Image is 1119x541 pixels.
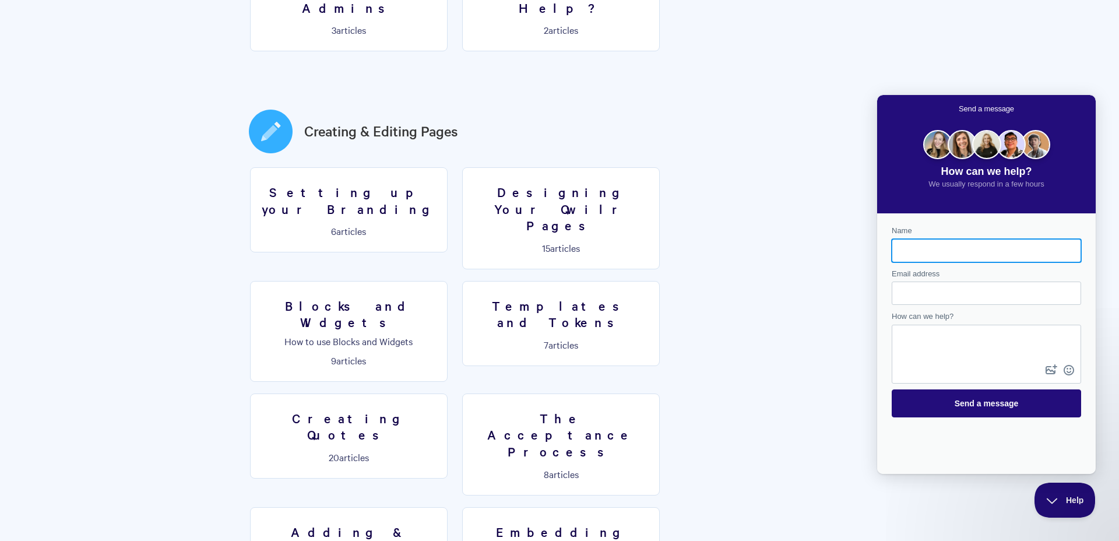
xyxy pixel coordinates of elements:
[544,468,549,480] span: 8
[258,24,440,35] p: articles
[258,410,440,443] h3: Creating Quotes
[470,410,652,460] h3: The Acceptance Process
[258,336,440,346] p: How to use Blocks and Widgets
[332,23,336,36] span: 3
[258,226,440,236] p: articles
[470,339,652,350] p: articles
[470,243,652,253] p: articles
[304,121,458,142] a: Creating & Editing Pages
[258,452,440,462] p: articles
[544,338,548,351] span: 7
[462,394,660,496] a: The Acceptance Process 8articles
[544,23,548,36] span: 2
[462,281,660,366] a: Templates and Tokens 7articles
[1034,483,1096,518] iframe: Help Scout Beacon - Close
[877,95,1096,474] iframe: Help Scout Beacon - Live Chat, Contact Form, and Knowledge Base
[250,167,448,252] a: Setting up your Branding 6articles
[542,241,550,254] span: 15
[258,355,440,366] p: articles
[470,24,652,35] p: articles
[462,167,660,269] a: Designing Your Qwilr Pages 15articles
[470,469,652,479] p: articles
[250,394,448,479] a: Creating Quotes 20articles
[250,281,448,382] a: Blocks and Widgets How to use Blocks and Widgets 9articles
[329,451,339,463] span: 20
[331,224,336,237] span: 6
[470,297,652,331] h3: Templates and Tokens
[258,297,440,331] h3: Blocks and Widgets
[470,184,652,234] h3: Designing Your Qwilr Pages
[331,354,336,367] span: 9
[258,184,440,217] h3: Setting up your Branding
